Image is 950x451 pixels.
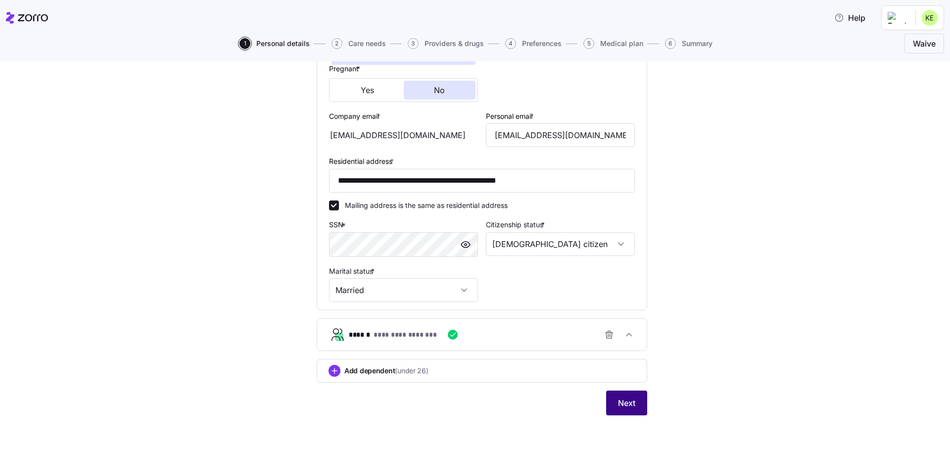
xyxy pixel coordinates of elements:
button: 6Summary [665,38,712,49]
button: 5Medical plan [583,38,643,49]
button: 4Preferences [505,38,562,49]
span: Personal details [256,40,310,47]
span: Care needs [348,40,386,47]
span: Help [834,12,865,24]
button: Next [606,391,647,415]
img: Employer logo [888,12,907,24]
label: Personal email [486,111,536,122]
input: Select marital status [329,278,478,302]
input: Select citizenship status [486,232,635,256]
span: Next [618,397,635,409]
span: 1 [239,38,250,49]
a: 1Personal details [237,38,310,49]
span: 2 [332,38,342,49]
span: (under 26) [395,366,428,376]
button: 2Care needs [332,38,386,49]
button: Waive [904,34,944,53]
span: Add dependent [344,366,428,376]
label: Pregnant [329,63,362,74]
svg: add icon [329,365,340,377]
button: Help [826,8,873,28]
span: Providers & drugs [425,40,484,47]
span: Medical plan [600,40,643,47]
label: Marital status [329,266,377,277]
input: Email [486,123,635,147]
span: No [434,86,445,94]
label: Mailing address is the same as residential address [339,200,508,210]
span: 5 [583,38,594,49]
label: Company email [329,111,382,122]
button: 1Personal details [239,38,310,49]
span: Summary [682,40,712,47]
span: 3 [408,38,419,49]
span: 6 [665,38,676,49]
span: Yes [361,86,374,94]
span: 4 [505,38,516,49]
label: Residential address [329,156,396,167]
span: Preferences [522,40,562,47]
label: Citizenship status [486,219,547,230]
button: 3Providers & drugs [408,38,484,49]
img: 9c3023d2490eb309fd28c4e27891d9b9 [922,10,938,26]
label: SSN [329,219,348,230]
span: Waive [913,38,936,50]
